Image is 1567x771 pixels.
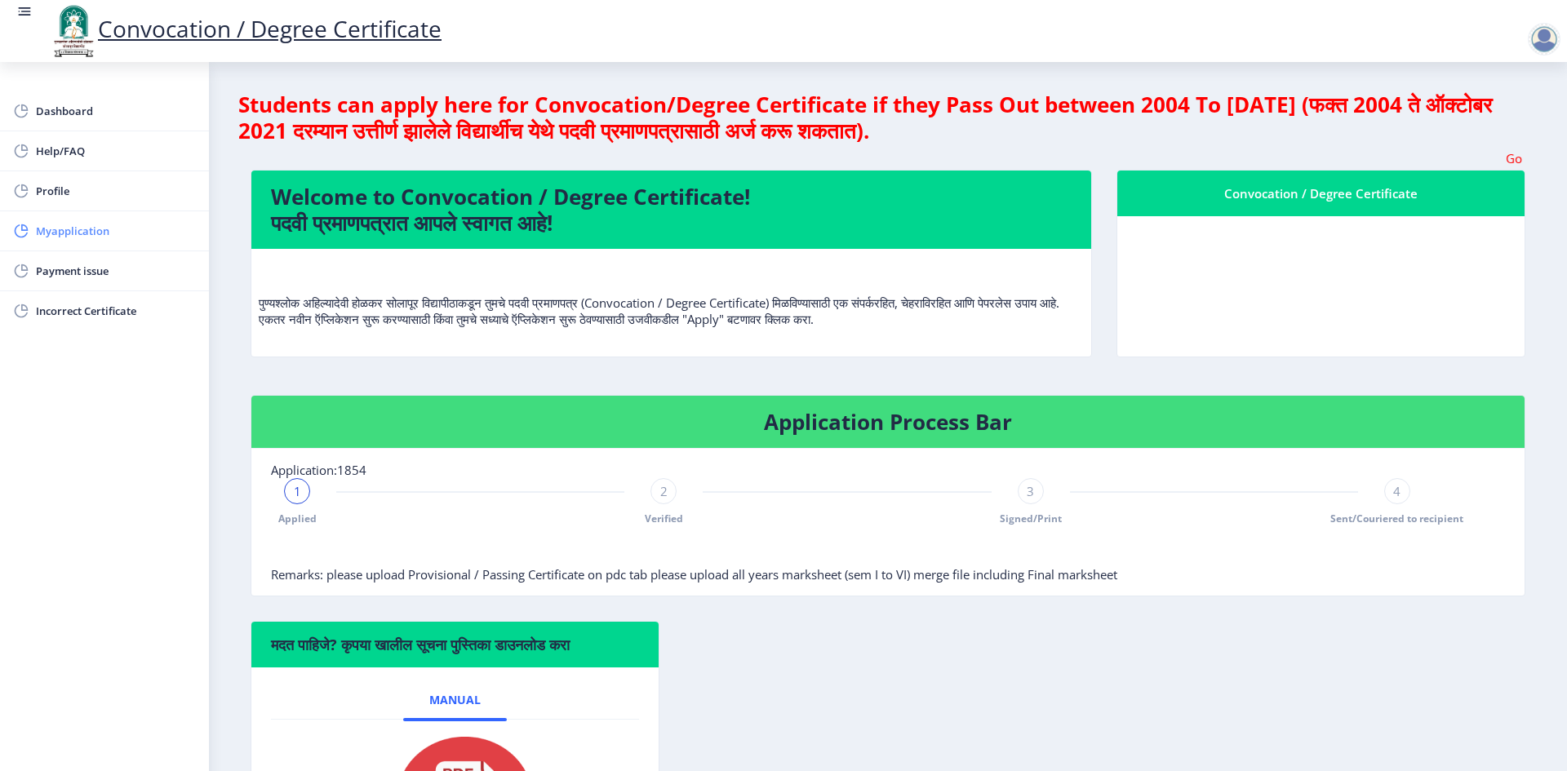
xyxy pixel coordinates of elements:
[429,693,481,707] span: Manual
[36,141,196,161] span: Help/FAQ
[36,181,196,201] span: Profile
[36,101,196,121] span: Dashboard
[271,635,639,654] h6: मदत पाहिजे? कृपया खालील सूचना पुस्तिका डाउनलोड करा
[1393,483,1401,499] span: 4
[294,483,301,499] span: 1
[36,221,196,241] span: Myapplication
[278,512,317,525] span: Applied
[1000,512,1062,525] span: Signed/Print
[36,261,196,281] span: Payment issue
[271,184,1072,236] h4: Welcome to Convocation / Degree Certificate! पदवी प्रमाणपत्रात आपले स्वागत आहे!
[251,150,1525,166] marquee: Go In My Application Tab and check the status of Errata
[49,3,98,59] img: logo
[49,13,442,44] a: Convocation / Degree Certificate
[1330,512,1463,525] span: Sent/Couriered to recipient
[36,301,196,321] span: Incorrect Certificate
[403,680,507,720] a: Manual
[271,566,1117,583] span: Remarks: please upload Provisional / Passing Certificate on pdc tab please upload all years marks...
[271,462,366,478] span: Application:1854
[238,91,1538,144] h4: Students can apply here for Convocation/Degree Certificate if they Pass Out between 2004 To [DATE...
[660,483,668,499] span: 2
[1027,483,1034,499] span: 3
[271,409,1505,435] h4: Application Process Bar
[259,262,1084,327] p: पुण्यश्लोक अहिल्यादेवी होळकर सोलापूर विद्यापीठाकडून तुमचे पदवी प्रमाणपत्र (Convocation / Degree C...
[1137,184,1505,203] div: Convocation / Degree Certificate
[645,512,683,525] span: Verified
